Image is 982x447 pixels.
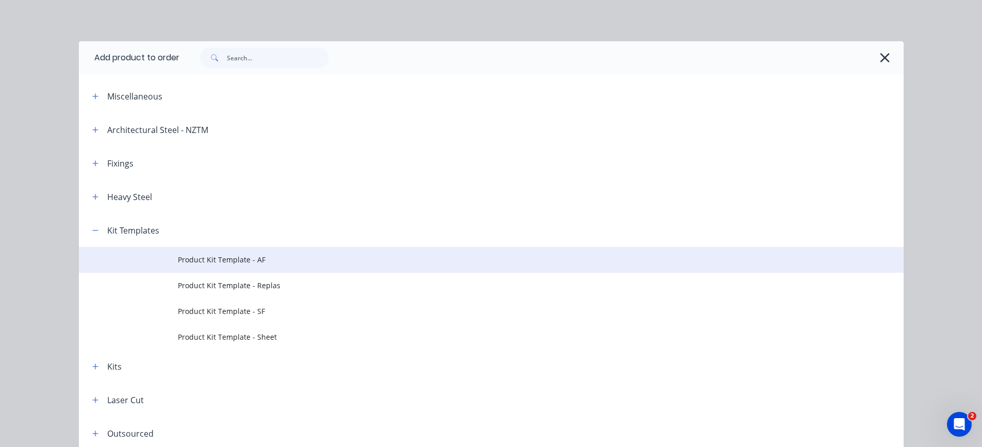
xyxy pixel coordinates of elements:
span: Product Kit Template - SF [178,306,758,317]
input: Search... [227,47,329,68]
div: Fixings [107,157,134,170]
span: Product Kit Template - Sheet [178,332,758,342]
span: Product Kit Template - Replas [178,280,758,291]
div: Kits [107,360,122,373]
div: Architectural Steel - NZTM [107,124,208,136]
div: Laser Cut [107,394,144,406]
div: Miscellaneous [107,90,162,103]
div: Outsourced [107,427,154,440]
span: Product Kit Template - AF [178,254,758,265]
span: 2 [968,412,976,420]
div: Add product to order [79,41,179,74]
iframe: Intercom live chat [947,412,972,437]
div: Heavy Steel [107,191,152,203]
div: Kit Templates [107,224,159,237]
